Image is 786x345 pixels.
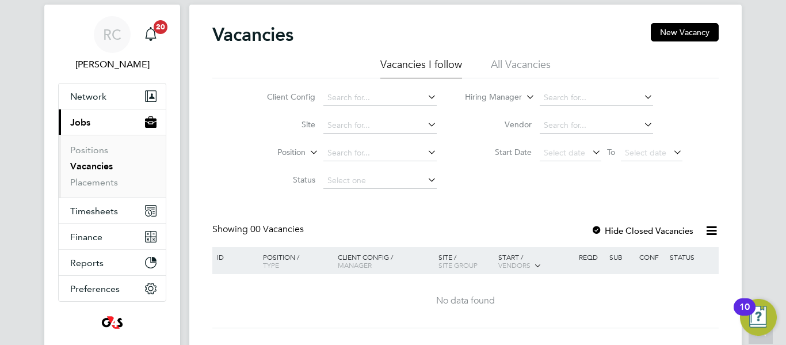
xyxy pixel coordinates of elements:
label: Status [249,175,315,185]
label: Start Date [466,147,532,157]
div: Site / [436,247,496,275]
input: Search for... [540,117,653,134]
label: Vendor [466,119,532,130]
div: Position / [254,247,335,275]
div: Conf [636,247,666,267]
span: Reports [70,257,104,268]
label: Client Config [249,92,315,102]
a: Vacancies [70,161,113,172]
span: Manager [338,260,372,270]
span: Preferences [70,283,120,294]
a: Go to home page [58,313,166,332]
input: Select one [323,173,437,189]
span: Network [70,91,106,102]
span: Rosylea Clark [58,58,166,71]
div: Reqd [576,247,606,267]
div: 10 [739,307,750,322]
input: Search for... [540,90,653,106]
span: Type [263,260,279,270]
span: Site Group [438,260,478,270]
div: Showing [212,223,306,236]
input: Search for... [323,117,437,134]
label: Position [239,147,306,158]
span: Finance [70,232,102,242]
h2: Vacancies [212,23,293,46]
span: Timesheets [70,206,118,217]
label: Hiring Manager [456,92,522,103]
button: New Vacancy [651,23,719,41]
li: Vacancies I follow [380,58,462,78]
input: Search for... [323,90,437,106]
a: Positions [70,145,108,156]
label: Hide Closed Vacancies [591,225,693,236]
input: Search for... [323,145,437,161]
div: ID [214,247,254,267]
button: Open Resource Center, 10 new notifications [740,299,777,336]
div: Client Config / [335,247,436,275]
label: Site [249,119,315,130]
img: g4s4-logo-retina.png [98,313,126,332]
div: Status [667,247,717,267]
div: Start / [495,247,576,276]
span: Select date [544,147,585,158]
a: Go to account details [58,16,166,71]
a: Placements [70,177,118,188]
span: 20 [154,20,167,34]
span: To [604,145,619,160]
span: 00 Vacancies [250,223,304,235]
div: Sub [606,247,636,267]
span: RC [103,27,121,42]
span: Select date [625,147,666,158]
li: All Vacancies [491,58,551,78]
span: Vendors [498,260,531,270]
div: No data found [214,295,717,307]
span: Jobs [70,117,90,128]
